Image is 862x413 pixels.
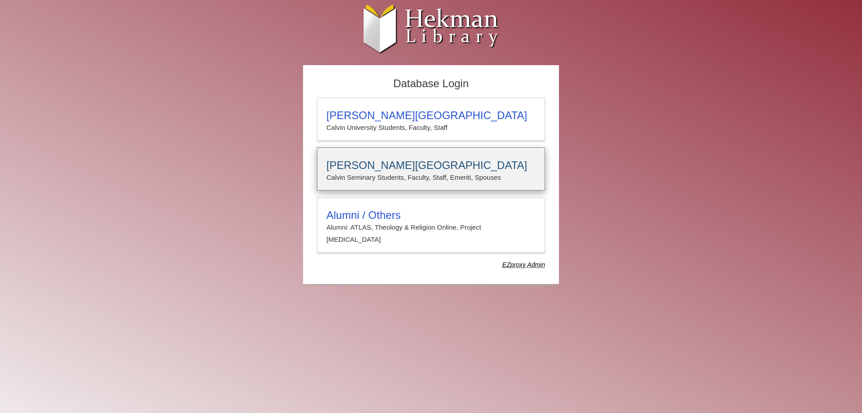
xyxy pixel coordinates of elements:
[326,172,536,183] p: Calvin Seminary Students, Faculty, Staff, Emeriti, Spouses
[326,122,536,133] p: Calvin University Students, Faculty, Staff
[326,222,536,245] p: Alumni: ATLAS, Theology & Religion Online, Project [MEDICAL_DATA]
[312,75,550,93] h2: Database Login
[326,209,536,222] h3: Alumni / Others
[326,159,536,172] h3: [PERSON_NAME][GEOGRAPHIC_DATA]
[502,261,545,268] dfn: Use Alumni login
[317,147,545,191] a: [PERSON_NAME][GEOGRAPHIC_DATA]Calvin Seminary Students, Faculty, Staff, Emeriti, Spouses
[326,209,536,245] summary: Alumni / OthersAlumni: ATLAS, Theology & Religion Online, Project [MEDICAL_DATA]
[326,109,536,122] h3: [PERSON_NAME][GEOGRAPHIC_DATA]
[317,98,545,141] a: [PERSON_NAME][GEOGRAPHIC_DATA]Calvin University Students, Faculty, Staff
